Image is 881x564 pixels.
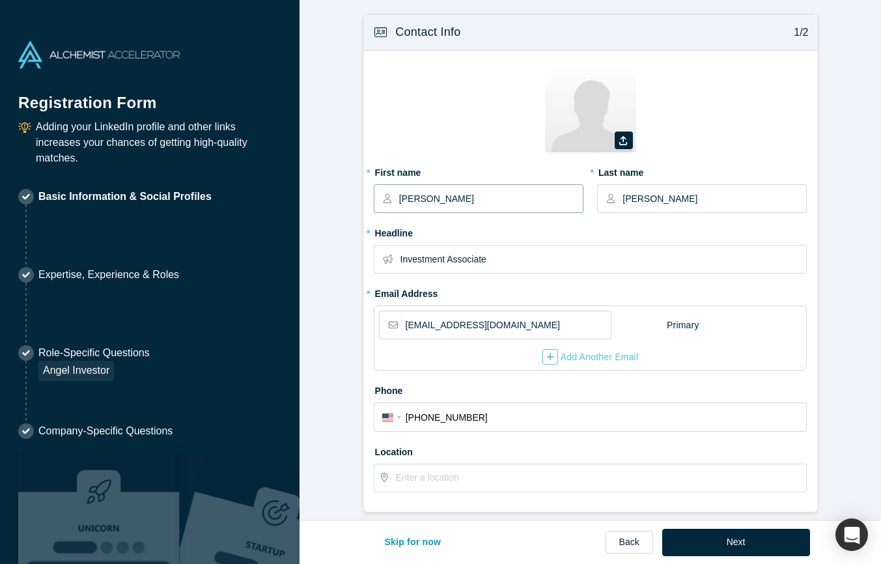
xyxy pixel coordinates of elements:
label: Headline [374,222,807,240]
h1: Registration Form [18,78,281,115]
button: Skip for now [371,529,455,556]
button: Next [662,529,810,556]
p: Expertise, Experience & Roles [38,267,179,283]
button: Add Another Email [542,348,639,365]
img: Profile user default [545,61,636,152]
img: Alchemist Accelerator Logo [18,41,180,68]
div: Angel Investor [38,361,114,381]
div: Add Another Email [542,349,639,365]
a: Back [606,531,653,554]
input: Enter a location [396,464,806,492]
label: First name [374,162,583,180]
h3: Contact Info [395,23,460,41]
p: Adding your LinkedIn profile and other links increases your chances of getting high-quality matches. [36,119,281,166]
input: Partner, CEO [400,246,806,273]
p: 1/2 [787,25,809,40]
label: Phone [374,380,807,398]
label: Last name [597,162,807,180]
p: Role-Specific Questions [38,345,150,361]
label: Email Address [374,283,438,301]
p: Basic Information & Social Profiles [38,189,212,204]
p: Company-Specific Questions [38,423,173,439]
label: Location [374,441,807,459]
div: Primary [666,314,700,337]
